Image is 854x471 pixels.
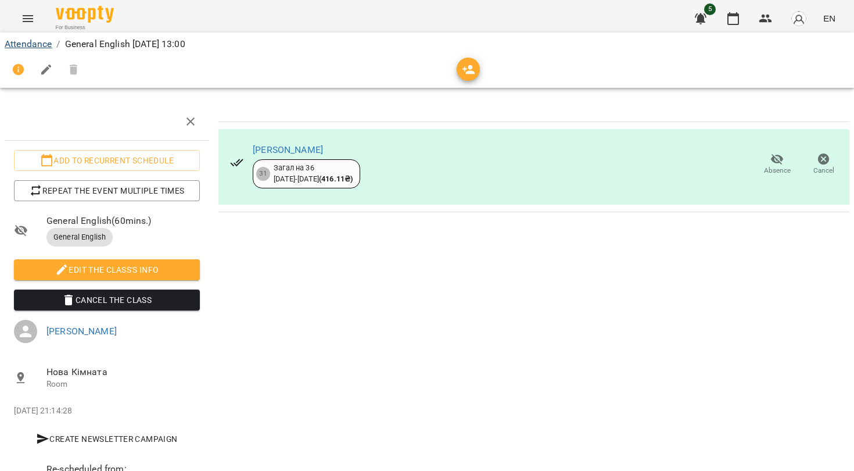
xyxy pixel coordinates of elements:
a: [PERSON_NAME] [46,326,117,337]
button: Cancel [801,148,847,181]
span: General English ( 60 mins. ) [46,214,200,228]
span: Absence [764,166,791,176]
div: 31 [256,167,270,181]
nav: breadcrumb [5,37,849,51]
p: Room [46,379,200,390]
span: Add to recurrent schedule [23,154,191,167]
p: General English [DATE] 13:00 [65,37,185,51]
span: EN [823,12,835,24]
img: Voopty Logo [56,6,114,23]
span: Edit the class's Info [23,263,191,277]
span: Create Newsletter Campaign [19,432,195,446]
span: Cancel the class [23,293,191,307]
a: [PERSON_NAME] [253,144,323,155]
button: Repeat the event multiple times [14,180,200,201]
button: Add to recurrent schedule [14,150,200,171]
button: Cancel the class [14,290,200,311]
p: [DATE] 21:14:28 [14,405,200,417]
span: General English [46,232,113,242]
button: Create Newsletter Campaign [14,429,200,449]
a: Attendance [5,38,52,49]
span: 5 [704,3,716,15]
b: ( 416.11 ₴ ) [319,174,353,183]
li: / [56,37,60,51]
span: Cancel [813,166,834,176]
button: Absence [754,148,801,181]
button: EN [819,8,840,29]
button: Menu [14,5,42,33]
span: For Business [56,24,114,31]
img: avatar_s.png [791,10,807,27]
span: Repeat the event multiple times [23,184,191,198]
button: Edit the class's Info [14,259,200,280]
div: Загал на 36 [DATE] - [DATE] [274,163,353,184]
span: Нова Кімната [46,365,200,379]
